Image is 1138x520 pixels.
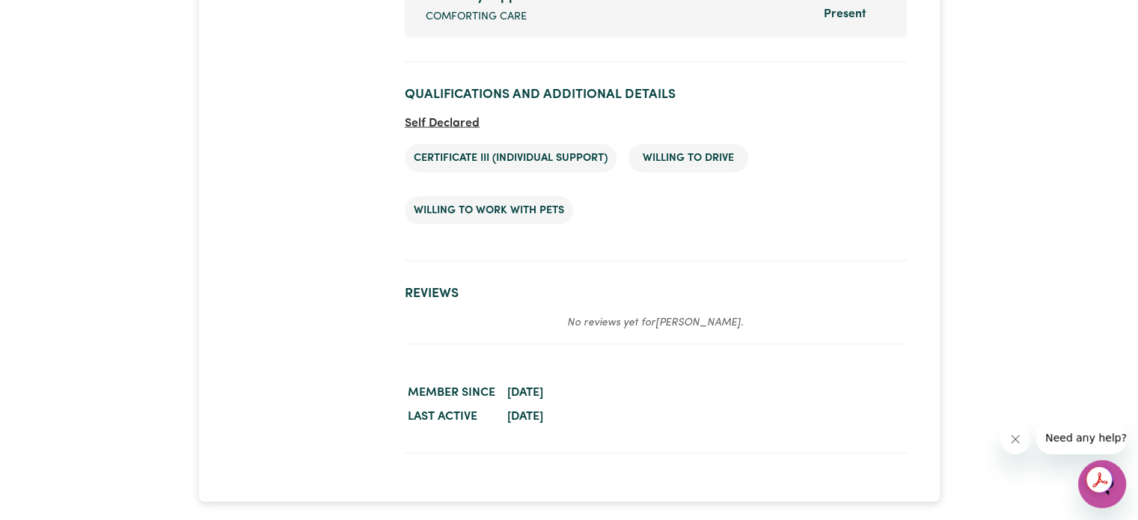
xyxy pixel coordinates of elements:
[9,10,91,22] span: Need any help?
[1078,460,1126,508] iframe: Button to launch messaging window
[507,387,543,399] time: [DATE]
[507,411,543,423] time: [DATE]
[405,87,907,103] h2: Qualifications and Additional Details
[628,144,748,173] li: Willing to drive
[405,117,480,129] span: Self Declared
[1000,424,1030,454] iframe: Close message
[567,317,744,328] em: No reviews yet for [PERSON_NAME] .
[405,197,573,225] li: Willing to work with pets
[405,286,907,302] h2: Reviews
[426,9,527,25] span: Comforting care
[405,381,498,405] dt: Member since
[405,144,617,173] li: Certificate III (Individual Support)
[405,405,498,429] dt: Last active
[1036,421,1126,454] iframe: Message from company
